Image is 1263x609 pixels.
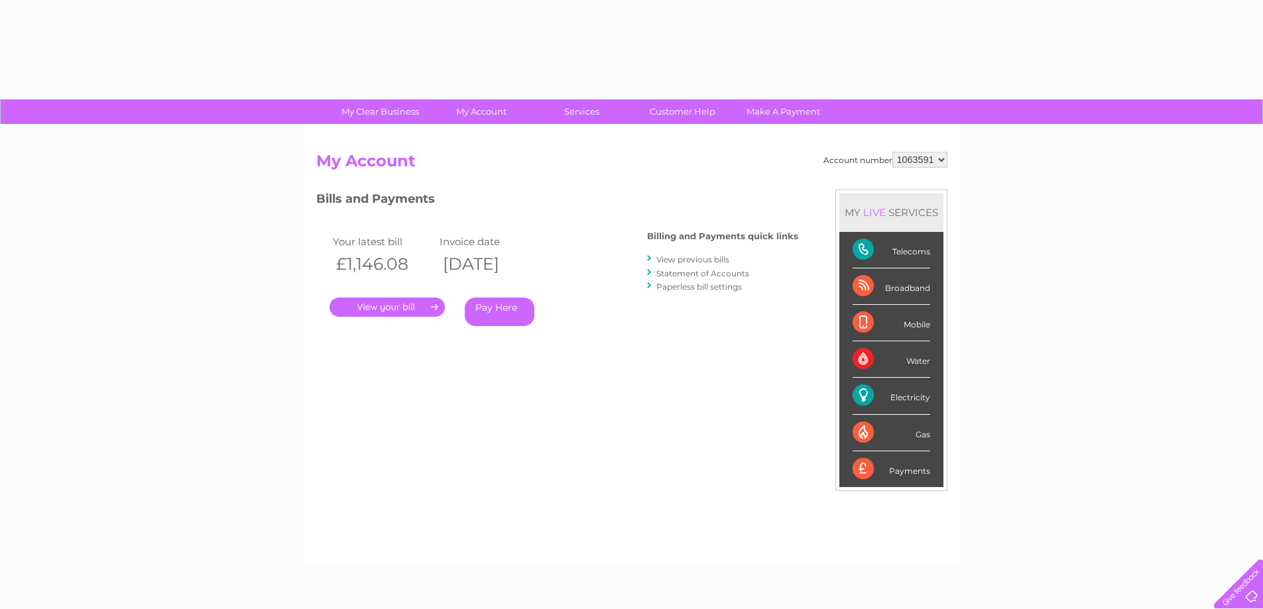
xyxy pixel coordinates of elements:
a: . [330,298,445,317]
h4: Billing and Payments quick links [647,231,798,241]
div: Account number [823,152,947,168]
a: Customer Help [628,99,737,124]
div: MY SERVICES [839,194,943,231]
div: Telecoms [853,232,930,268]
div: Gas [853,415,930,451]
a: My Clear Business [326,99,435,124]
a: View previous bills [656,254,729,264]
th: £1,146.08 [330,250,436,278]
a: Statement of Accounts [656,268,749,278]
h2: My Account [316,152,947,177]
div: LIVE [861,206,888,219]
div: Mobile [853,305,930,341]
th: [DATE] [436,250,543,278]
div: Broadband [853,268,930,305]
td: Your latest bill [330,233,436,250]
a: Paperless bill settings [656,282,742,292]
td: Invoice date [436,233,543,250]
h3: Bills and Payments [316,190,798,213]
a: Pay Here [465,298,534,326]
div: Payments [853,451,930,487]
a: Services [527,99,636,124]
div: Water [853,341,930,378]
div: Electricity [853,378,930,414]
a: My Account [426,99,536,124]
a: Make A Payment [729,99,838,124]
